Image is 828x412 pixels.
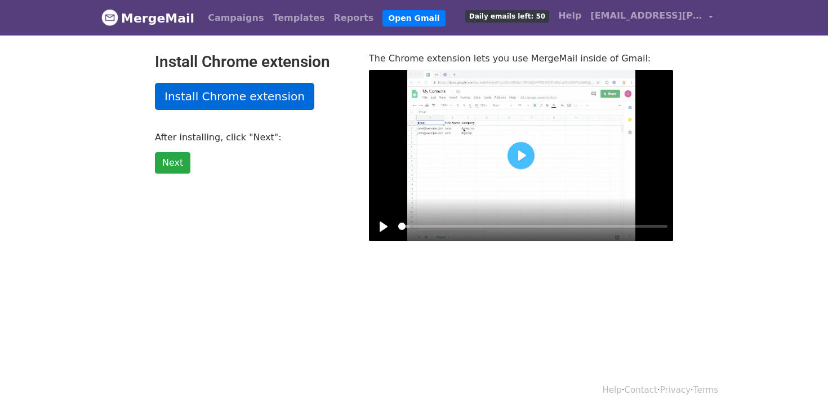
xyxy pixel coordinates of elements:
button: Play [508,142,535,169]
a: Contact [625,385,657,395]
button: Play [375,218,393,236]
a: Reports [330,7,379,29]
p: The Chrome extension lets you use MergeMail inside of Gmail: [369,52,673,64]
a: [EMAIL_ADDRESS][PERSON_NAME][DOMAIN_NAME] [586,5,718,31]
a: Templates [268,7,329,29]
a: Campaigns [203,7,268,29]
a: Help [603,385,622,395]
a: Help [554,5,586,27]
img: MergeMail logo [101,9,118,26]
a: Terms [693,385,718,395]
a: Open Gmail [382,10,445,26]
span: [EMAIL_ADDRESS][PERSON_NAME][DOMAIN_NAME] [590,9,703,23]
iframe: Chat Widget [772,358,828,412]
p: After installing, click "Next": [155,131,352,143]
a: Privacy [660,385,691,395]
a: Install Chrome extension [155,83,314,110]
a: MergeMail [101,6,194,30]
a: Next [155,152,190,174]
input: Seek [398,221,667,232]
span: Daily emails left: 50 [465,10,549,23]
h2: Install Chrome extension [155,52,352,72]
a: Daily emails left: 50 [461,5,554,27]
